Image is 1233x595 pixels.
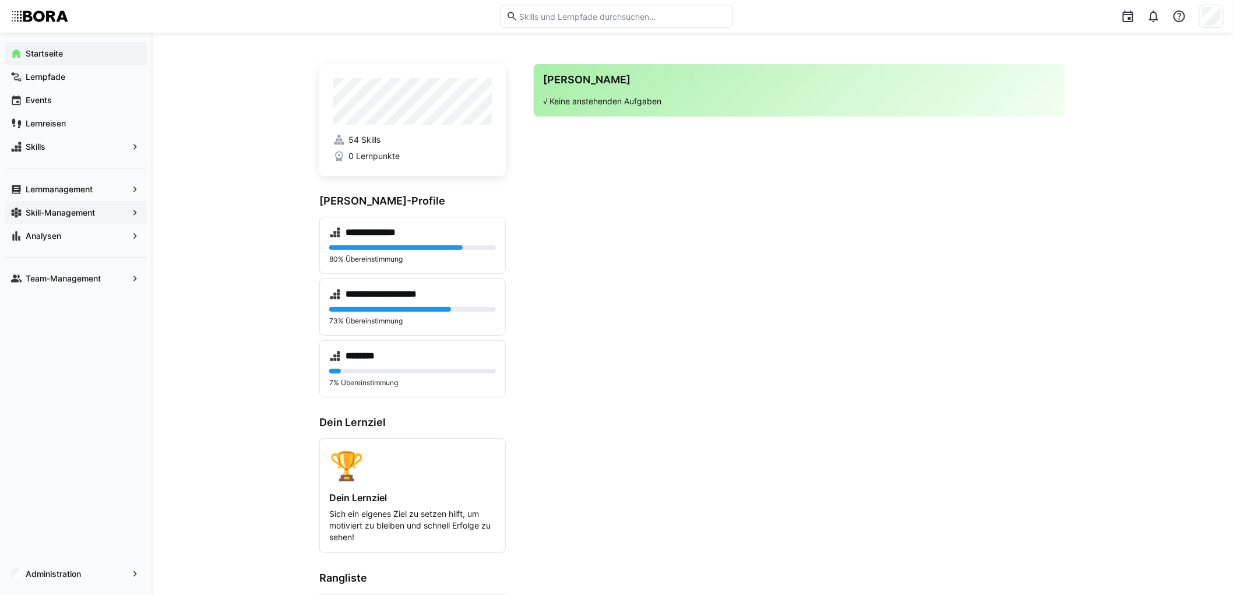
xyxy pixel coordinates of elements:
[348,134,381,146] span: 54 Skills
[329,255,496,264] p: 80% Übereinstimmung
[319,572,506,585] h3: Rangliste
[329,316,496,326] p: 73% Übereinstimmung
[518,11,727,22] input: Skills und Lernpfade durchsuchen…
[329,492,496,504] h4: Dein Lernziel
[329,508,496,543] p: Sich ein eigenes Ziel zu setzen hilft, um motiviert zu bleiben und schnell Erfolge zu sehen!
[543,73,1056,86] h3: [PERSON_NAME]
[319,195,506,207] h3: [PERSON_NAME]-Profile
[329,378,496,388] p: 7% Übereinstimmung
[319,416,506,429] h3: Dein Lernziel
[333,134,492,146] a: 54 Skills
[329,448,496,483] div: 🏆
[348,150,400,162] span: 0 Lernpunkte
[543,96,1056,107] p: √ Keine anstehenden Aufgaben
